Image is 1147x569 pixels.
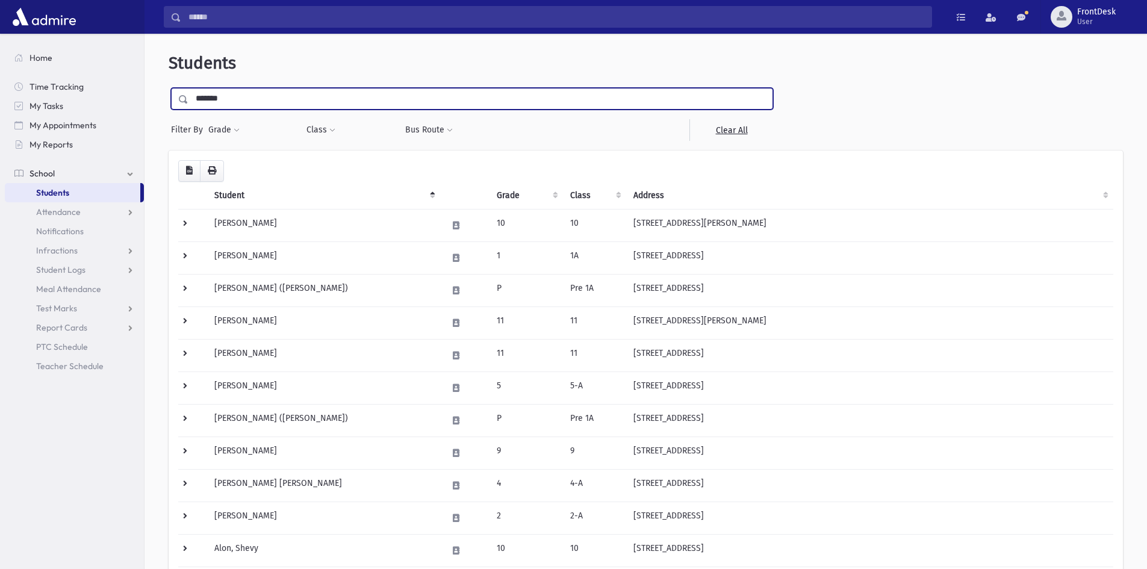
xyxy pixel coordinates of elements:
[563,241,626,274] td: 1A
[36,284,101,294] span: Meal Attendance
[490,437,563,469] td: 9
[36,303,77,314] span: Test Marks
[490,404,563,437] td: P
[563,274,626,306] td: Pre 1A
[1077,17,1116,26] span: User
[626,182,1113,210] th: Address: activate to sort column ascending
[626,306,1113,339] td: [STREET_ADDRESS][PERSON_NAME]
[5,48,144,67] a: Home
[626,437,1113,469] td: [STREET_ADDRESS]
[207,502,440,534] td: [PERSON_NAME]
[171,123,208,136] span: Filter By
[306,119,336,141] button: Class
[207,372,440,404] td: [PERSON_NAME]
[626,404,1113,437] td: [STREET_ADDRESS]
[10,5,79,29] img: AdmirePro
[207,306,440,339] td: [PERSON_NAME]
[36,322,87,333] span: Report Cards
[36,187,69,198] span: Students
[626,502,1113,534] td: [STREET_ADDRESS]
[563,404,626,437] td: Pre 1A
[626,274,1113,306] td: [STREET_ADDRESS]
[563,534,626,567] td: 10
[200,160,224,182] button: Print
[30,81,84,92] span: Time Tracking
[626,372,1113,404] td: [STREET_ADDRESS]
[563,469,626,502] td: 4-A
[405,119,453,141] button: Bus Route
[563,209,626,241] td: 10
[30,168,55,179] span: School
[5,164,144,183] a: School
[563,182,626,210] th: Class: activate to sort column ascending
[626,469,1113,502] td: [STREET_ADDRESS]
[30,120,96,131] span: My Appointments
[207,437,440,469] td: [PERSON_NAME]
[490,209,563,241] td: 10
[626,534,1113,567] td: [STREET_ADDRESS]
[1077,7,1116,17] span: FrontDesk
[563,372,626,404] td: 5-A
[5,135,144,154] a: My Reports
[30,101,63,111] span: My Tasks
[490,306,563,339] td: 11
[490,534,563,567] td: 10
[207,241,440,274] td: [PERSON_NAME]
[30,52,52,63] span: Home
[5,77,144,96] a: Time Tracking
[5,318,144,337] a: Report Cards
[490,339,563,372] td: 11
[5,222,144,241] a: Notifications
[36,341,88,352] span: PTC Schedule
[490,469,563,502] td: 4
[626,209,1113,241] td: [STREET_ADDRESS][PERSON_NAME]
[36,207,81,217] span: Attendance
[5,183,140,202] a: Students
[626,241,1113,274] td: [STREET_ADDRESS]
[207,274,440,306] td: [PERSON_NAME] ([PERSON_NAME])
[490,241,563,274] td: 1
[207,404,440,437] td: [PERSON_NAME] ([PERSON_NAME])
[490,502,563,534] td: 2
[36,226,84,237] span: Notifications
[5,279,144,299] a: Meal Attendance
[490,274,563,306] td: P
[490,372,563,404] td: 5
[5,260,144,279] a: Student Logs
[208,119,240,141] button: Grade
[169,53,236,73] span: Students
[36,264,85,275] span: Student Logs
[207,182,440,210] th: Student: activate to sort column descending
[181,6,931,28] input: Search
[207,209,440,241] td: [PERSON_NAME]
[563,306,626,339] td: 11
[5,202,144,222] a: Attendance
[207,339,440,372] td: [PERSON_NAME]
[5,96,144,116] a: My Tasks
[207,534,440,567] td: Alon, Shevy
[5,356,144,376] a: Teacher Schedule
[5,116,144,135] a: My Appointments
[563,339,626,372] td: 11
[490,182,563,210] th: Grade: activate to sort column ascending
[689,119,773,141] a: Clear All
[5,241,144,260] a: Infractions
[36,361,104,372] span: Teacher Schedule
[563,502,626,534] td: 2-A
[207,469,440,502] td: [PERSON_NAME] [PERSON_NAME]
[30,139,73,150] span: My Reports
[5,337,144,356] a: PTC Schedule
[626,339,1113,372] td: [STREET_ADDRESS]
[5,299,144,318] a: Test Marks
[178,160,200,182] button: CSV
[563,437,626,469] td: 9
[36,245,78,256] span: Infractions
